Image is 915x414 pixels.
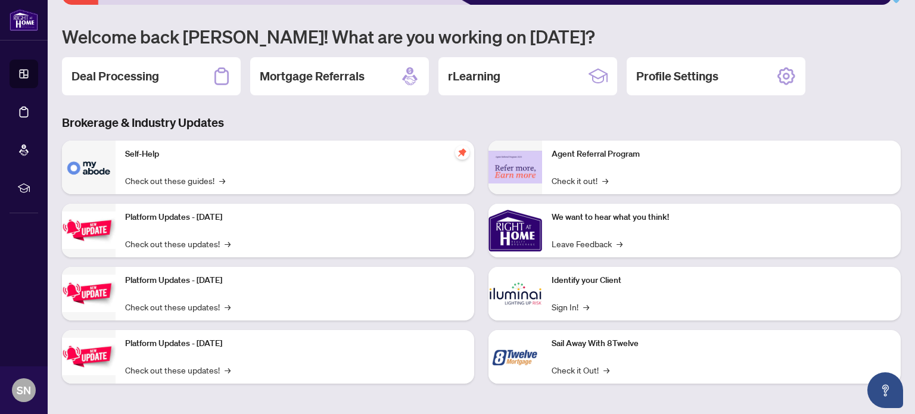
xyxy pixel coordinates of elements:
span: → [583,300,589,313]
p: Agent Referral Program [552,148,891,161]
p: Sail Away With 8Twelve [552,337,891,350]
span: → [225,363,231,376]
img: Self-Help [62,141,116,194]
a: Check it out!→ [552,174,608,187]
a: Check out these guides!→ [125,174,225,187]
img: Platform Updates - June 23, 2025 [62,338,116,375]
a: Check out these updates!→ [125,300,231,313]
img: Platform Updates - July 8, 2025 [62,275,116,312]
img: logo [10,9,38,31]
span: → [603,363,609,376]
h1: Welcome back [PERSON_NAME]! What are you working on [DATE]? [62,25,901,48]
img: Sail Away With 8Twelve [488,330,542,384]
p: Self-Help [125,148,465,161]
span: → [225,237,231,250]
span: → [617,237,623,250]
span: pushpin [455,145,469,160]
a: Check it Out!→ [552,363,609,376]
img: Agent Referral Program [488,151,542,183]
p: Platform Updates - [DATE] [125,274,465,287]
img: We want to hear what you think! [488,204,542,257]
a: Check out these updates!→ [125,237,231,250]
p: Platform Updates - [DATE] [125,337,465,350]
a: Sign In!→ [552,300,589,313]
span: → [602,174,608,187]
img: Identify your Client [488,267,542,320]
img: Platform Updates - July 21, 2025 [62,211,116,249]
a: Leave Feedback→ [552,237,623,250]
p: Platform Updates - [DATE] [125,211,465,224]
h2: Deal Processing [71,68,159,85]
h3: Brokerage & Industry Updates [62,114,901,131]
span: SN [17,382,31,399]
span: → [225,300,231,313]
p: We want to hear what you think! [552,211,891,224]
span: → [219,174,225,187]
p: Identify your Client [552,274,891,287]
h2: Profile Settings [636,68,718,85]
button: Open asap [867,372,903,408]
a: Check out these updates!→ [125,363,231,376]
h2: rLearning [448,68,500,85]
h2: Mortgage Referrals [260,68,365,85]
